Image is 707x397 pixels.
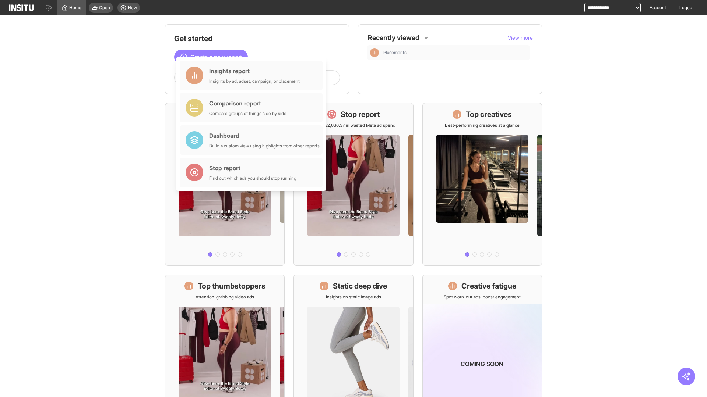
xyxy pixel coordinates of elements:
[370,48,379,57] div: Insights
[165,103,285,266] a: What's live nowSee all active ads instantly
[326,294,381,300] p: Insights on static image ads
[69,5,81,11] span: Home
[128,5,137,11] span: New
[198,281,265,291] h1: Top thumbstoppers
[333,281,387,291] h1: Static deep dive
[99,5,110,11] span: Open
[209,175,296,181] div: Find out which ads you should stop running
[209,67,300,75] div: Insights report
[341,109,380,119] h1: Stop report
[209,164,296,172] div: Stop report
[209,131,320,140] div: Dashboard
[466,109,512,119] h1: Top creatives
[174,50,248,64] button: Create a new report
[508,35,533,41] span: View more
[445,122,520,128] p: Best-performing creatives at a glance
[383,50,527,56] span: Placements
[209,111,286,117] div: Compare groups of things side by side
[174,33,340,44] h1: Get started
[422,103,542,266] a: Top creativesBest-performing creatives at a glance
[312,122,395,128] p: Save £32,636.37 in wasted Meta ad spend
[293,103,413,266] a: Stop reportSave £32,636.37 in wasted Meta ad spend
[508,34,533,42] button: View more
[196,294,254,300] p: Attention-grabbing video ads
[190,53,242,61] span: Create a new report
[209,143,320,149] div: Build a custom view using highlights from other reports
[9,4,34,11] img: Logo
[209,99,286,108] div: Comparison report
[209,78,300,84] div: Insights by ad, adset, campaign, or placement
[383,50,407,56] span: Placements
